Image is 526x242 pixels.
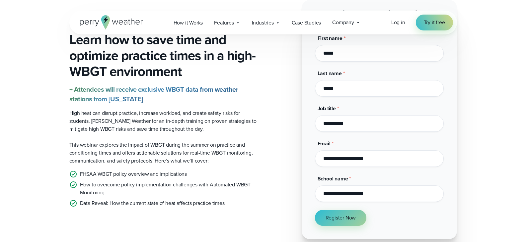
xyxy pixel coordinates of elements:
span: Features [214,19,234,27]
span: Log in [391,19,405,26]
a: Log in [391,19,405,26]
h3: Learn how to save time and optimize practice times in a high-WBGT environment [69,32,258,79]
p: High heat can disrupt practice, increase workload, and create safety risks for students. [PERSON_... [69,109,258,133]
p: Data Reveal: How the current state of heat affects practice times [80,199,225,207]
span: Email [318,140,331,147]
span: School name [318,175,348,182]
span: Case Studies [292,19,321,27]
button: Register Now [315,210,367,226]
span: Industries [252,19,274,27]
strong: Register for the Live Webinar [330,7,429,19]
a: How it Works [168,16,209,29]
span: First name [318,34,342,42]
p: This webinar explores the impact of WBGT during the summer on practice and conditioning times and... [69,141,258,165]
a: Case Studies [286,16,327,29]
strong: + Attendees will receive exclusive WBGT data from weather stations from [US_STATE] [69,84,238,104]
span: Job title [318,105,336,112]
span: How it Works [174,19,203,27]
span: Last name [318,70,342,77]
p: How to overcome policy implementation challenges with Automated WBGT Monitoring [80,181,258,197]
span: Register Now [326,214,356,222]
p: FHSAA WBGT policy overview and implications [80,170,187,178]
span: Try it free [424,19,445,26]
span: Company [332,19,354,26]
a: Try it free [416,15,453,30]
